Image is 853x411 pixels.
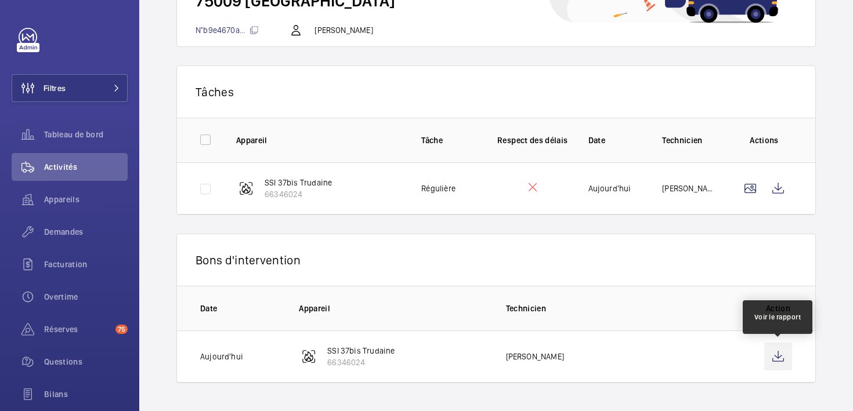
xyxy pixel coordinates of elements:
span: Réserves [44,323,111,335]
span: 75 [115,325,128,334]
p: Date [588,134,644,146]
span: Appareils [44,194,128,205]
span: Activités [44,161,128,173]
span: Questions [44,356,128,368]
span: Overtime [44,291,128,303]
p: [PERSON_NAME] [662,183,718,194]
p: 66346024 [327,357,395,368]
p: Tâches [196,85,797,99]
p: Aujourd'hui [200,351,243,362]
button: Filtres [12,74,128,102]
p: Appareil [299,303,487,314]
span: Bilans [44,388,128,400]
p: 66346024 [265,188,332,200]
p: Technicien [662,134,718,146]
p: Actions [736,134,792,146]
span: Tableau de bord [44,129,128,140]
span: Demandes [44,226,128,238]
img: fire_alarm.svg [239,181,253,195]
p: Bons d'intervention [196,253,797,267]
p: SSI 37bis Trudaine [265,177,332,188]
p: Régulière [421,183,456,194]
p: Aujourd'hui [588,183,631,194]
p: Date [200,303,280,314]
span: N°b9e4670a... [196,26,259,35]
p: SSI 37bis Trudaine [327,345,395,357]
span: Facturation [44,259,128,270]
div: Voir le rapport [754,312,801,322]
img: fire_alarm.svg [302,350,316,363]
p: [PERSON_NAME] [506,351,564,362]
p: Appareil [236,134,403,146]
p: [PERSON_NAME] [315,24,373,36]
span: Filtres [44,82,66,94]
p: Tâche [421,134,477,146]
p: Respect des délais [496,134,570,146]
p: Technicien [506,303,746,314]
